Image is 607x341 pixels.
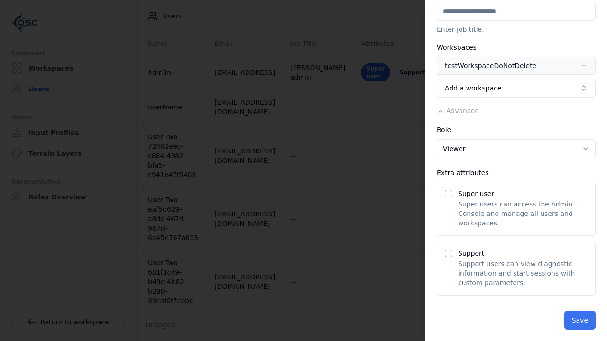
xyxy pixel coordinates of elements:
p: Enter job title. [437,25,596,34]
button: Advanced [437,106,479,116]
p: Super users can access the Admin Console and manage all users and workspaces. [458,199,588,228]
label: Workspaces [437,44,477,51]
span: Add a workspace … [445,83,510,93]
span: Advanced [446,107,479,115]
div: Extra attributes [437,170,596,176]
div: testWorkspaceDoNotDelete [445,61,536,71]
label: Super user [458,190,494,197]
label: Support [458,250,484,257]
label: Role [437,126,451,134]
p: Support users can view diagnostic information and start sessions with custom parameters. [458,259,588,287]
button: Save [564,311,596,330]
